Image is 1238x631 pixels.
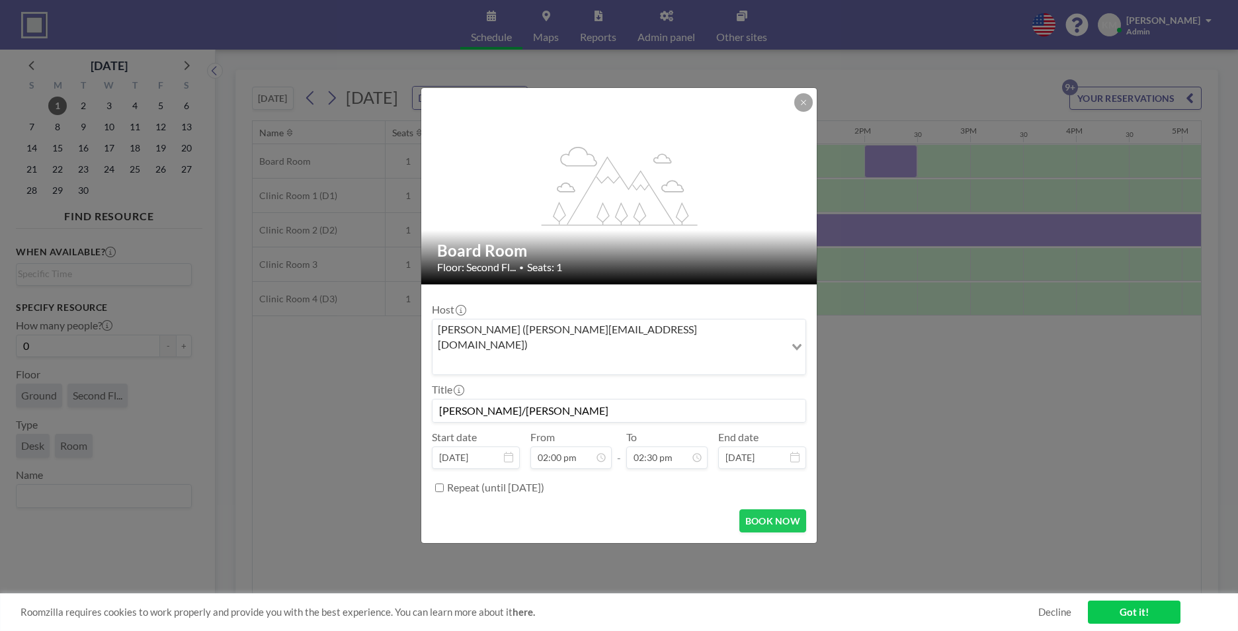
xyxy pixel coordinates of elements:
h2: Board Room [437,241,802,261]
span: Roomzilla requires cookies to work properly and provide you with the best experience. You can lea... [21,606,1038,618]
span: [PERSON_NAME] ([PERSON_NAME][EMAIL_ADDRESS][DOMAIN_NAME]) [435,322,782,352]
span: • [519,263,524,273]
div: Search for option [433,319,805,374]
a: here. [513,606,535,618]
input: Kate's reservation [433,400,805,422]
input: Search for option [434,355,784,372]
span: Seats: 1 [527,261,562,274]
label: To [626,431,637,444]
label: End date [718,431,759,444]
a: Decline [1038,606,1071,618]
button: BOOK NOW [739,509,806,532]
a: Got it! [1088,601,1180,624]
span: Floor: Second Fl... [437,261,516,274]
span: - [617,435,621,464]
label: Repeat (until [DATE]) [447,481,544,494]
g: flex-grow: 1.2; [542,146,698,225]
